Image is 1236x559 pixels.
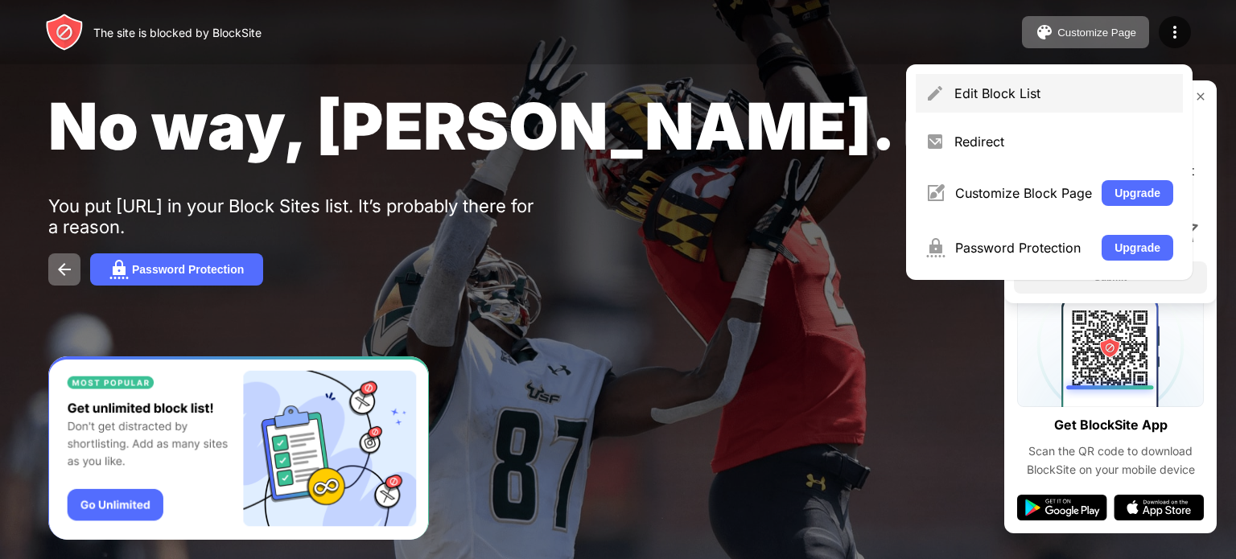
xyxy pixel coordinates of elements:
button: Password Protection [90,253,263,286]
img: menu-password.svg [925,238,946,257]
div: Password Protection [132,263,244,276]
div: Edit Block List [954,85,1173,101]
span: No way, [PERSON_NAME]. [48,87,896,165]
iframe: Banner [48,356,429,541]
img: rate-us-close.svg [1194,90,1207,103]
img: back.svg [55,260,74,279]
div: You put [URL] in your Block Sites list. It’s probably there for a reason. [48,195,546,237]
img: pallet.svg [1035,23,1054,42]
div: Password Protection [955,240,1092,256]
div: Redirect [954,134,1173,150]
div: Scan the QR code to download BlockSite on your mobile device [1017,442,1204,479]
button: Upgrade [1102,180,1173,206]
button: Customize Page [1022,16,1149,48]
img: password.svg [109,260,129,279]
div: The site is blocked by BlockSite [93,26,262,39]
img: menu-customize.svg [925,183,946,203]
img: menu-icon.svg [1165,23,1184,42]
img: app-store.svg [1114,495,1204,520]
img: google-play.svg [1017,495,1107,520]
button: Upgrade [1102,235,1173,261]
img: menu-pencil.svg [925,84,945,103]
div: Customize Block Page [955,185,1092,201]
div: Get BlockSite App [1054,413,1168,437]
div: Customize Page [1057,27,1136,39]
img: menu-redirect.svg [925,132,945,151]
img: header-logo.svg [45,13,84,51]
